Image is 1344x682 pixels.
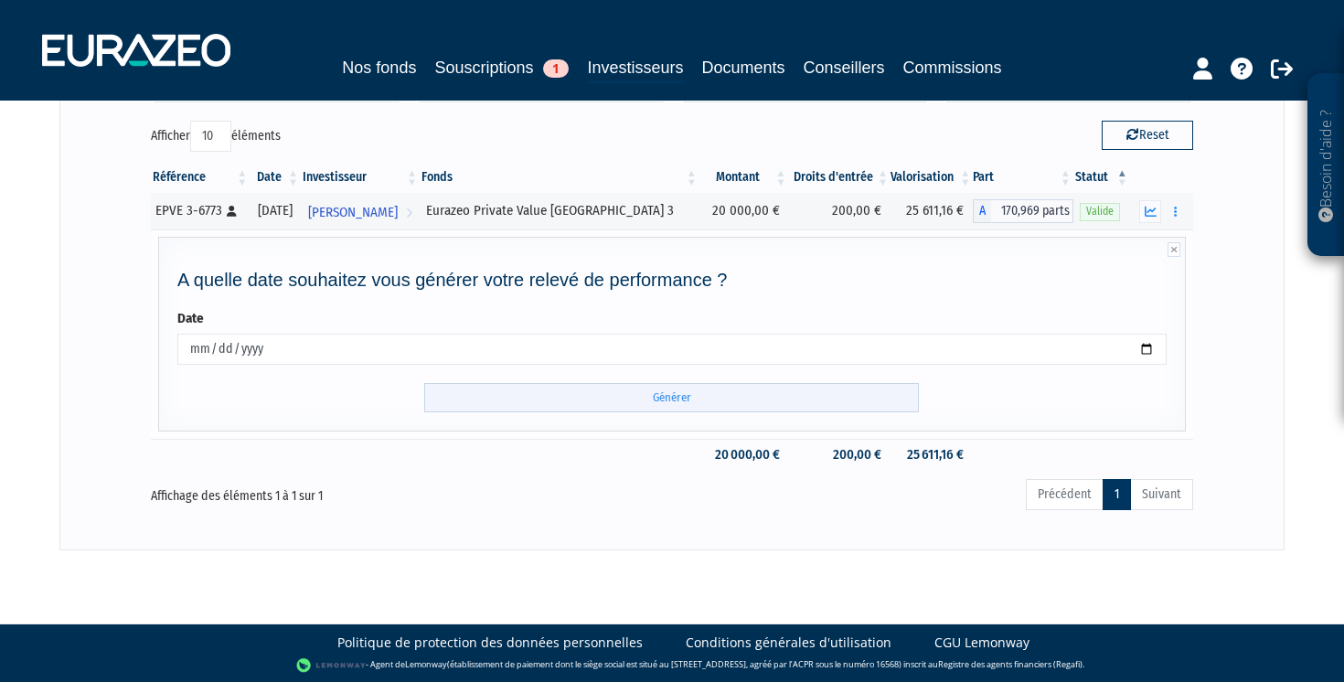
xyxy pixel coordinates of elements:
[342,55,416,80] a: Nos fonds
[686,634,891,652] a: Conditions générales d'utilisation
[177,309,204,328] label: Date
[587,55,683,83] a: Investisseurs
[42,34,230,67] img: 1732889491-logotype_eurazeo_blanc_rvb.png
[699,439,789,471] td: 20 000,00 €
[1080,203,1120,220] span: Valide
[702,55,785,80] a: Documents
[405,658,447,670] a: Lemonway
[337,634,643,652] a: Politique de protection des données personnelles
[938,658,1083,670] a: Registre des agents financiers (Regafi)
[699,193,789,229] td: 20 000,00 €
[789,193,891,229] td: 200,00 €
[789,162,891,193] th: Droits d'entrée: activer pour trier la colonne par ordre croissant
[424,383,919,413] input: Générer
[1073,162,1130,193] th: Statut : activer pour trier la colonne par ordre d&eacute;croissant
[151,162,250,193] th: Référence : activer pour trier la colonne par ordre croissant
[256,201,294,220] div: [DATE]
[991,199,1072,223] span: 170,969 parts
[973,162,1072,193] th: Part: activer pour trier la colonne par ordre croissant
[891,193,973,229] td: 25 611,16 €
[973,199,1072,223] div: A - Eurazeo Private Value Europe 3
[190,121,231,152] select: Afficheréléments
[420,162,699,193] th: Fonds: activer pour trier la colonne par ordre croissant
[699,162,789,193] th: Montant: activer pour trier la colonne par ordre croissant
[18,656,1326,675] div: - Agent de (établissement de paiement dont le siège social est situé au [STREET_ADDRESS], agréé p...
[155,201,243,220] div: EPVE 3-6773
[301,193,420,229] a: [PERSON_NAME]
[1316,83,1337,248] p: Besoin d'aide ?
[151,477,570,506] div: Affichage des éléments 1 à 1 sur 1
[426,201,693,220] div: Eurazeo Private Value [GEOGRAPHIC_DATA] 3
[406,196,412,229] i: Voir l'investisseur
[1103,479,1131,510] a: 1
[543,59,569,78] span: 1
[934,634,1029,652] a: CGU Lemonway
[301,162,420,193] th: Investisseur: activer pour trier la colonne par ordre croissant
[227,206,237,217] i: [Français] Personne physique
[296,656,367,675] img: logo-lemonway.png
[250,162,301,193] th: Date: activer pour trier la colonne par ordre croissant
[151,121,281,152] label: Afficher éléments
[903,55,1002,80] a: Commissions
[973,199,991,223] span: A
[804,55,885,80] a: Conseillers
[434,55,569,80] a: Souscriptions1
[891,439,973,471] td: 25 611,16 €
[1102,121,1193,150] button: Reset
[177,270,1167,290] h4: A quelle date souhaitez vous générer votre relevé de performance ?
[308,196,398,229] span: [PERSON_NAME]
[789,439,891,471] td: 200,00 €
[891,162,973,193] th: Valorisation: activer pour trier la colonne par ordre croissant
